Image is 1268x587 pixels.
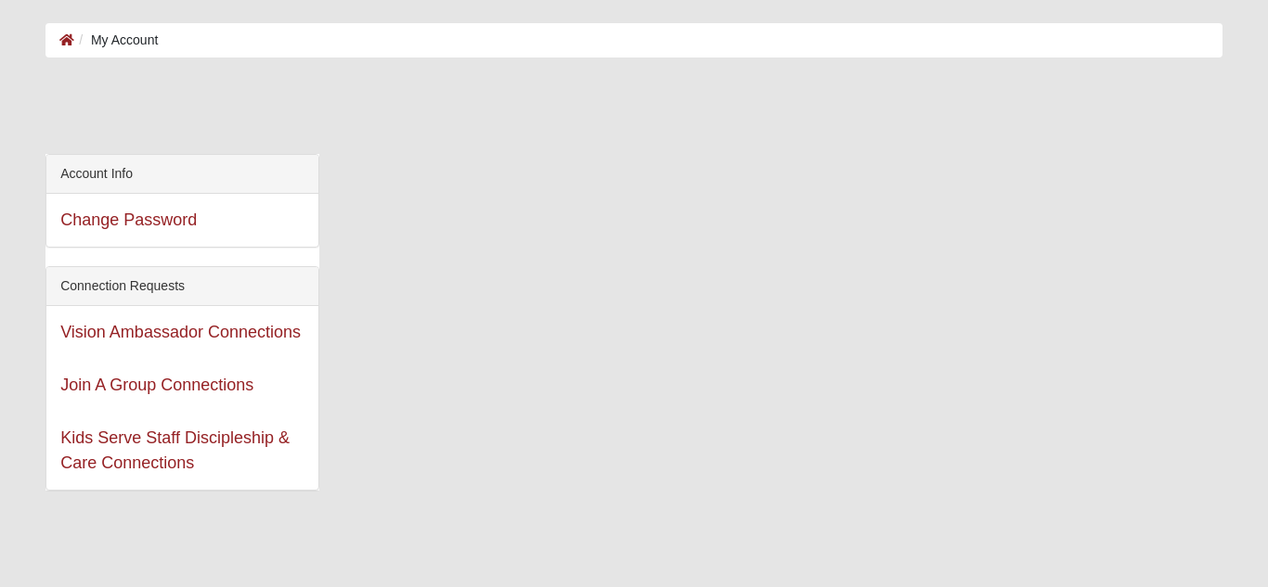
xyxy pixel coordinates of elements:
div: Account Info [46,155,317,194]
li: My Account [74,31,158,50]
a: Change Password [60,211,197,229]
a: Join A Group Connections [60,376,253,394]
a: Vision Ambassador Connections [60,323,301,341]
div: Connection Requests [46,267,317,306]
a: Kids Serve Staff Discipleship & Care Connections [60,428,290,472]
